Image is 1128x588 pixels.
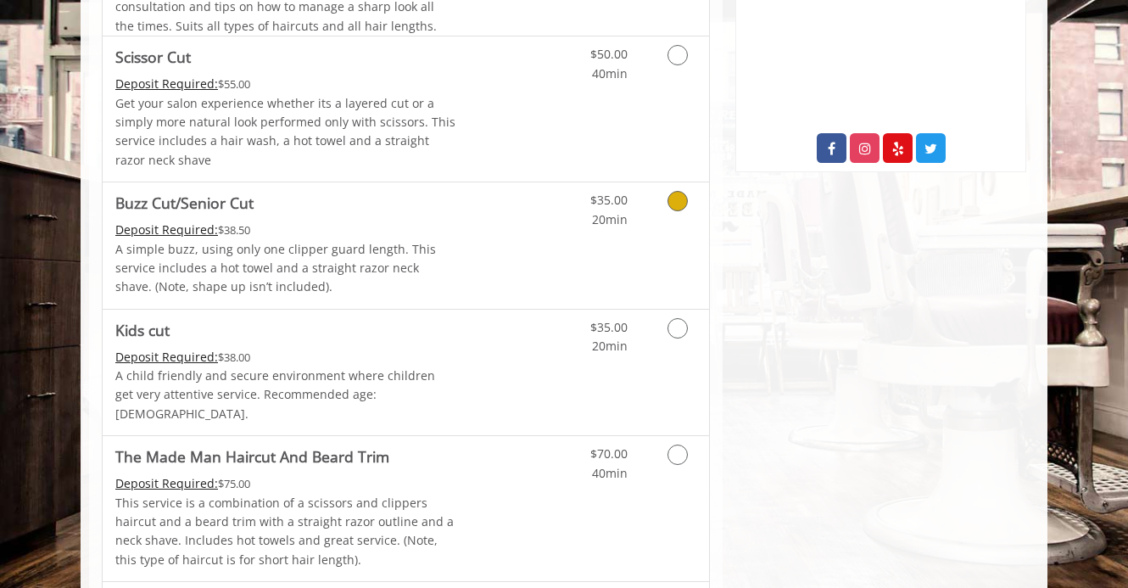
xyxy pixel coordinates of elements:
[115,349,218,365] span: This service needs some Advance to be paid before we block your appointment
[590,192,628,208] span: $35.00
[115,221,456,239] div: $38.50
[115,94,456,171] p: Get your salon experience whether its a layered cut or a simply more natural look performed only ...
[592,338,628,354] span: 20min
[115,367,456,423] p: A child friendly and secure environment where children get very attentive service. Recommended ag...
[590,46,628,62] span: $50.00
[115,240,456,297] p: A simple buzz, using only one clipper guard length. This service includes a hot towel and a strai...
[590,319,628,335] span: $35.00
[115,318,170,342] b: Kids cut
[115,445,389,468] b: The Made Man Haircut And Beard Trim
[592,465,628,481] span: 40min
[115,475,218,491] span: This service needs some Advance to be paid before we block your appointment
[592,65,628,81] span: 40min
[115,348,456,367] div: $38.00
[590,445,628,462] span: $70.00
[115,221,218,238] span: This service needs some Advance to be paid before we block your appointment
[115,75,456,93] div: $55.00
[115,494,456,570] p: This service is a combination of a scissors and clippers haircut and a beard trim with a straight...
[115,45,191,69] b: Scissor Cut
[115,76,218,92] span: This service needs some Advance to be paid before we block your appointment
[115,474,456,493] div: $75.00
[592,211,628,227] span: 20min
[115,191,254,215] b: Buzz Cut/Senior Cut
